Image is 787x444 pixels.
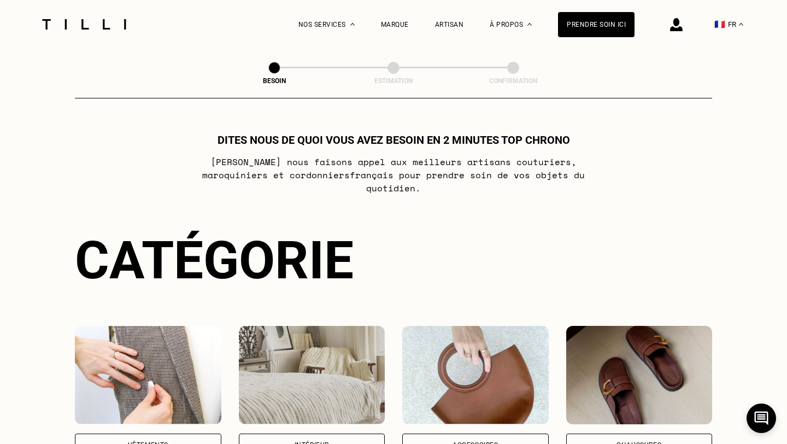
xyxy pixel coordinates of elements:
[566,326,713,424] img: Chaussures
[177,155,610,195] p: [PERSON_NAME] nous faisons appel aux meilleurs artisans couturiers , maroquiniers et cordonniers ...
[239,326,385,424] img: Intérieur
[350,23,355,26] img: Menu déroulant
[75,230,712,291] div: Catégorie
[75,326,221,424] img: Vêtements
[220,77,329,85] div: Besoin
[381,21,409,28] a: Marque
[670,18,683,31] img: icône connexion
[218,133,570,147] h1: Dites nous de quoi vous avez besoin en 2 minutes top chrono
[739,23,743,26] img: menu déroulant
[435,21,464,28] a: Artisan
[38,19,130,30] img: Logo du service de couturière Tilli
[527,23,532,26] img: Menu déroulant à propos
[714,19,725,30] span: 🇫🇷
[402,326,549,424] img: Accessoires
[459,77,568,85] div: Confirmation
[558,12,635,37] a: Prendre soin ici
[339,77,448,85] div: Estimation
